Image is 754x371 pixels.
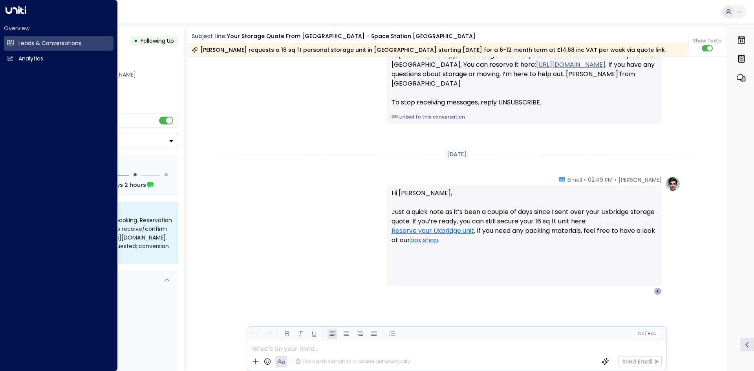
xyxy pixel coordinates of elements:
a: box shop [410,236,438,245]
h2: Leads & Conversations [18,39,81,48]
a: [URL][DOMAIN_NAME] [536,60,606,69]
span: • [584,176,586,184]
h2: Overview [4,24,113,32]
span: [PERSON_NAME] [619,176,662,184]
div: • [134,34,138,48]
img: profile-logo.png [665,176,681,192]
div: Hi [PERSON_NAME], just checking in to see if you’re still interested in the 16 sq ft unit at [GEO... [392,51,657,107]
div: Next Follow Up: [38,181,172,189]
span: | [645,331,646,336]
span: In about 1 days 2 hours [79,181,146,189]
div: Your storage quote from [GEOGRAPHIC_DATA] - Space Station [GEOGRAPHIC_DATA] [227,32,476,40]
div: [PERSON_NAME] requests a 16 sq ft personal storage unit in [GEOGRAPHIC_DATA] starting [DATE] for ... [192,46,665,54]
div: Follow Up Sequence [38,161,172,169]
a: Linked to this conversation [392,113,657,121]
span: Show Texts [693,37,721,44]
a: Leads & Conversations [4,36,113,51]
span: 02:49 PM [588,176,613,184]
a: Reserve your Uxbridge unit [392,226,474,236]
a: Analytics [4,51,113,66]
span: Cc Bcc [637,331,656,336]
span: Email [567,176,582,184]
button: Undo [249,329,259,339]
button: Redo [263,329,273,339]
p: Hi [PERSON_NAME], Just a quick note as it’s been a couple of days since I sent over your Uxbridge... [392,188,657,254]
div: T [654,287,662,295]
button: Cc|Bcc [634,330,659,338]
div: The agent signature is added automatically [295,358,410,365]
div: [DATE] [444,149,470,160]
span: Following Up [141,37,174,45]
span: • [615,176,617,184]
span: Subject Line: [192,32,226,40]
h2: Analytics [18,55,43,63]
